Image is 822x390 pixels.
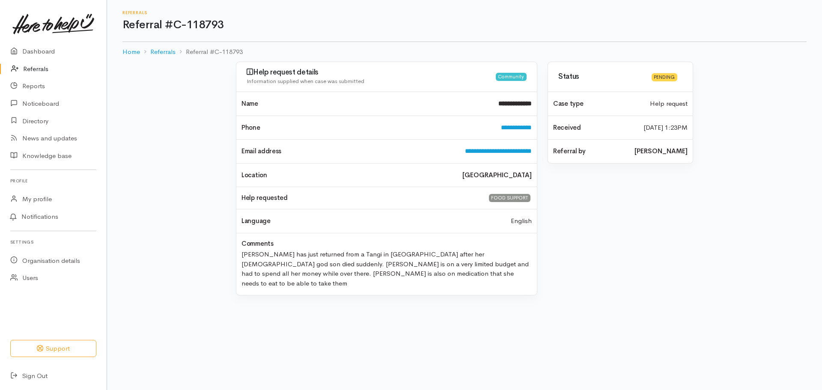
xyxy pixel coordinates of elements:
[553,124,633,131] h4: Received
[176,47,243,57] li: Referral #C-118793
[122,10,807,15] h6: Referrals
[241,240,274,247] h4: Comments
[10,175,96,187] h6: Profile
[645,99,693,109] div: Help request
[643,123,688,133] time: [DATE] 1:23PM
[236,247,537,288] div: [PERSON_NAME] has just returned from a Tangi in [GEOGRAPHIC_DATA] after her [DEMOGRAPHIC_DATA] go...
[652,73,677,81] div: Pending
[489,194,530,202] div: FOOD SUPPORT
[553,148,624,155] h4: Referral by
[241,100,488,107] h4: Name
[122,19,807,31] h1: Referral #C-118793
[122,47,140,57] a: Home
[496,73,527,81] div: Community
[241,172,452,179] h4: Location
[122,42,807,62] nav: breadcrumb
[10,236,96,248] h6: Settings
[634,146,688,156] b: [PERSON_NAME]
[247,77,364,85] span: Information supplied when case was submitted
[241,124,491,131] h4: Phone
[241,217,271,225] h4: Language
[553,100,640,107] h4: Case type
[506,216,537,226] div: English
[241,194,477,202] h4: Help requested
[558,73,646,81] h3: Status
[247,68,496,77] h3: Help request details
[10,340,96,357] button: Support
[150,47,176,57] a: Referrals
[241,148,455,155] h4: Email address
[462,170,532,180] b: [GEOGRAPHIC_DATA]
